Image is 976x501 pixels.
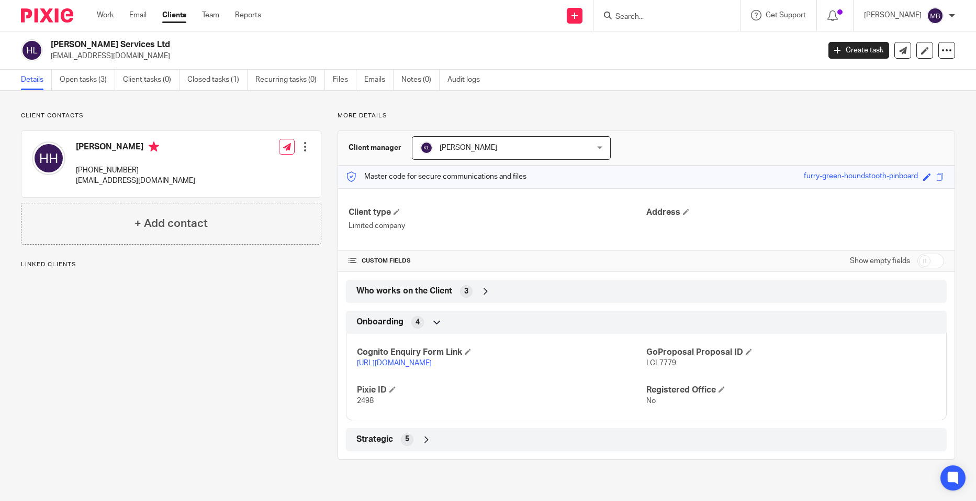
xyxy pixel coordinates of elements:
[32,141,65,175] img: svg%3E
[357,397,374,405] span: 2498
[21,112,321,120] p: Client contacts
[235,10,261,20] a: Reports
[187,70,248,90] a: Closed tasks (1)
[338,112,955,120] p: More details
[21,260,321,269] p: Linked clients
[356,317,403,328] span: Onboarding
[76,176,195,186] p: [EMAIL_ADDRESS][DOMAIN_NAME]
[646,385,936,396] h4: Registered Office
[149,141,159,152] i: Primary
[927,7,944,24] img: svg%3E
[76,141,195,155] h4: [PERSON_NAME]
[420,141,433,154] img: svg%3E
[21,39,43,61] img: svg%3E
[850,256,910,266] label: Show empty fields
[405,434,409,444] span: 5
[356,434,393,445] span: Strategic
[162,10,186,20] a: Clients
[21,70,52,90] a: Details
[416,317,420,328] span: 4
[333,70,356,90] a: Files
[447,70,488,90] a: Audit logs
[76,165,195,176] p: [PHONE_NUMBER]
[349,221,646,231] p: Limited company
[134,215,208,232] h4: + Add contact
[51,51,813,61] p: [EMAIL_ADDRESS][DOMAIN_NAME]
[804,171,918,183] div: furry-green-houndstooth-pinboard
[357,347,646,358] h4: Cognito Enquiry Form Link
[440,144,497,151] span: [PERSON_NAME]
[464,286,468,297] span: 3
[401,70,440,90] a: Notes (0)
[646,347,936,358] h4: GoProposal Proposal ID
[646,360,676,367] span: LCL7779
[646,397,656,405] span: No
[614,13,709,22] input: Search
[357,385,646,396] h4: Pixie ID
[356,286,452,297] span: Who works on the Client
[129,10,147,20] a: Email
[60,70,115,90] a: Open tasks (3)
[828,42,889,59] a: Create task
[864,10,922,20] p: [PERSON_NAME]
[349,207,646,218] h4: Client type
[766,12,806,19] span: Get Support
[51,39,660,50] h2: [PERSON_NAME] Services Ltd
[202,10,219,20] a: Team
[21,8,73,23] img: Pixie
[97,10,114,20] a: Work
[346,171,526,182] p: Master code for secure communications and files
[123,70,180,90] a: Client tasks (0)
[349,257,646,265] h4: CUSTOM FIELDS
[255,70,325,90] a: Recurring tasks (0)
[364,70,394,90] a: Emails
[646,207,944,218] h4: Address
[349,143,401,153] h3: Client manager
[357,360,432,367] a: [URL][DOMAIN_NAME]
